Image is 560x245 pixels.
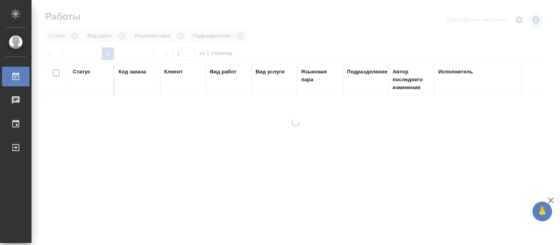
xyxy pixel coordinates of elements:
[210,68,237,76] div: Вид работ
[536,203,549,220] span: 🙏
[347,68,388,76] div: Подразделение
[73,68,91,76] div: Статус
[393,68,430,92] div: Автор последнего изменения
[119,68,146,76] div: Код заказа
[438,68,473,76] div: Исполнитель
[532,202,552,221] button: 🙏
[256,68,285,76] div: Вид услуги
[164,68,182,76] div: Клиент
[301,68,339,84] div: Языковая пара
